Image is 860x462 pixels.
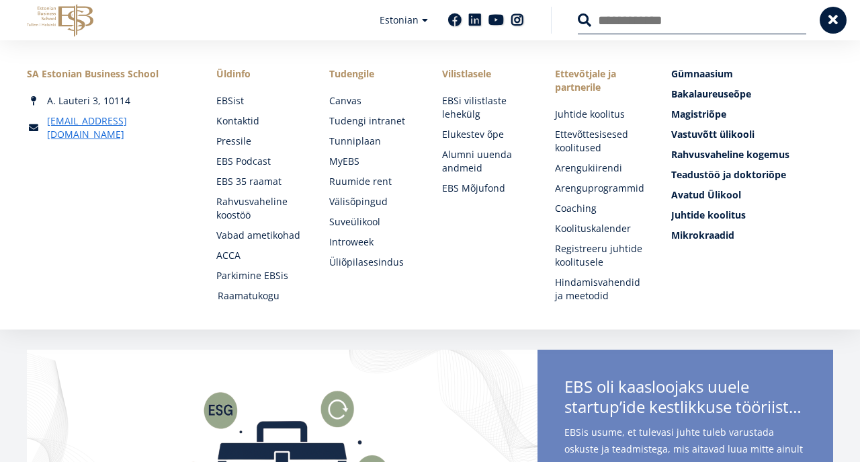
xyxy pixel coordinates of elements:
[216,114,302,128] a: Kontaktid
[442,148,528,175] a: Alumni uuenda andmeid
[47,114,189,141] a: [EMAIL_ADDRESS][DOMAIN_NAME]
[671,229,834,242] a: Mikrokraadid
[329,195,415,208] a: Välisõpingud
[671,188,834,202] a: Avatud Ülikool
[671,148,789,161] span: Rahvusvaheline kogemus
[671,108,834,121] a: Magistriõpe
[671,168,834,182] a: Teadustöö ja doktoriõpe
[216,175,302,188] a: EBS 35 raamat
[564,397,806,417] span: startup’ide kestlikkuse tööriistakastile
[442,182,528,195] a: EBS Mõjufond
[329,215,415,229] a: Suveülikool
[671,128,834,141] a: Vastuvõtt ülikooli
[671,87,751,100] span: Bakalaureuseõpe
[329,114,415,128] a: Tudengi intranet
[488,13,504,27] a: Youtube
[555,222,644,235] a: Koolituskalender
[442,128,528,141] a: Elukestev õpe
[329,256,415,269] a: Üliõpilasesindus
[216,269,302,282] a: Parkimine EBSis
[671,168,786,181] span: Teadustöö ja doktoriõpe
[671,208,746,221] span: Juhtide koolitus
[671,208,834,222] a: Juhtide koolitus
[555,182,644,195] a: Arenguprogrammid
[27,67,189,81] div: SA Estonian Business School
[511,13,524,27] a: Instagram
[671,87,834,101] a: Bakalaureuseõpe
[671,188,741,201] span: Avatud Ülikool
[329,155,415,168] a: MyEBS
[329,235,415,249] a: Introweek
[218,289,304,303] a: Raamatukogu
[27,94,189,108] div: A. Lauteri 3, 10114
[216,94,302,108] a: EBSist
[671,67,834,81] a: Gümnaasium
[329,94,415,108] a: Canvas
[216,155,302,168] a: EBS Podcast
[216,67,302,81] span: Üldinfo
[442,94,528,121] a: EBSi vilistlaste lehekülg
[555,161,644,175] a: Arengukiirendi
[448,13,462,27] a: Facebook
[216,229,302,242] a: Vabad ametikohad
[555,67,644,94] span: Ettevõtjale ja partnerile
[555,108,644,121] a: Juhtide koolitus
[216,134,302,148] a: Pressile
[555,202,644,215] a: Coaching
[555,128,644,155] a: Ettevõttesisesed koolitused
[555,276,644,303] a: Hindamisvahendid ja meetodid
[564,377,806,421] span: EBS oli kaasloojaks uuele
[329,134,415,148] a: Tunniplaan
[468,13,482,27] a: Linkedin
[555,242,644,269] a: Registreeru juhtide koolitusele
[216,195,302,222] a: Rahvusvaheline koostöö
[671,148,834,161] a: Rahvusvaheline kogemus
[329,67,415,81] a: Tudengile
[671,108,726,120] span: Magistriõpe
[442,67,528,81] span: Vilistlasele
[671,128,755,141] span: Vastuvõtt ülikooli
[329,175,415,188] a: Ruumide rent
[216,249,302,262] a: ACCA
[671,229,734,241] span: Mikrokraadid
[671,67,733,80] span: Gümnaasium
